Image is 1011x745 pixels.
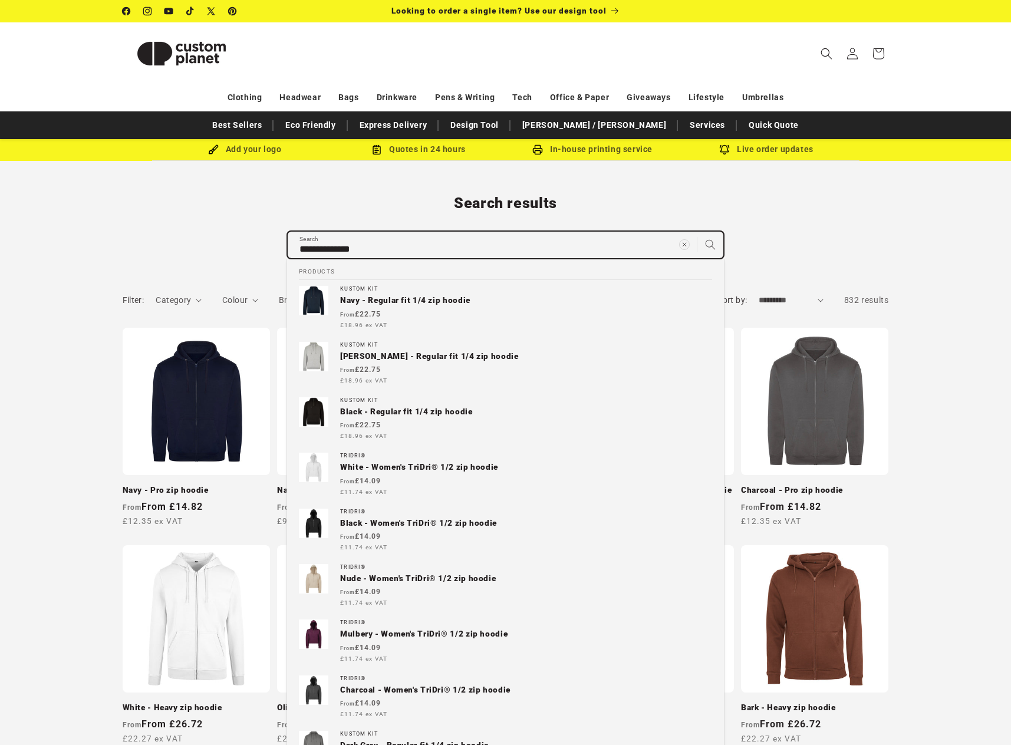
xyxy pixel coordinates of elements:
[340,477,381,485] strong: £14.09
[277,485,424,496] a: Navy - Zip-through hoodie
[340,710,387,718] span: £11.74 ex VAT
[340,629,712,639] p: Mulbery - Women's TriDri® 1/2 zip hoodie
[340,351,712,362] p: [PERSON_NAME] - Regular fit 1/4 zip hoodie
[340,619,712,626] div: TriDri®
[340,543,387,552] span: £11.74 ex VAT
[299,397,328,427] img: Regular fit 1/4 zip hoodie
[340,462,712,473] p: White - Women's TriDri® 1/2 zip hoodie
[340,654,387,663] span: £11.74 ex VAT
[435,87,495,108] a: Pens & Writing
[340,532,381,540] strong: £14.09
[208,144,219,155] img: Brush Icon
[340,564,712,571] div: TriDri®
[123,27,241,80] img: Custom Planet
[340,598,387,607] span: £11.74 ex VAT
[671,232,697,258] button: Clear search term
[299,342,328,371] img: Regular fit 1/4 zip hoodie
[287,280,724,335] a: Kustom KitNavy - Regular fit 1/4 zip hoodie From£22.75 £18.96 ex VAT
[340,518,712,529] p: Black - Women's TriDri® 1/2 zip hoodie
[680,142,854,157] div: Live order updates
[228,87,262,108] a: Clothing
[287,503,724,558] a: TriDri®Black - Women's TriDri® 1/2 zip hoodie From£14.09 £11.74 ex VAT
[340,509,712,515] div: TriDri®
[340,534,355,540] span: From
[741,703,888,713] a: Bark - Heavy zip hoodie
[684,115,731,136] a: Services
[340,421,381,429] strong: £22.75
[123,194,889,213] h1: Search results
[340,397,712,404] div: Kustom Kit
[123,485,270,496] a: Navy - Pro zip hoodie
[844,295,889,305] span: 832 results
[287,670,724,725] a: TriDri®Charcoal - Women's TriDri® 1/2 zip hoodie From£14.09 £11.74 ex VAT
[279,294,313,306] summary: Brand (0 selected)
[371,144,382,155] img: Order Updates Icon
[338,87,358,108] a: Bags
[340,453,712,459] div: TriDri®
[627,87,670,108] a: Giveaways
[340,423,355,428] span: From
[743,115,805,136] a: Quick Quote
[279,87,321,108] a: Headwear
[340,487,387,496] span: £11.74 ex VAT
[550,87,609,108] a: Office & Paper
[277,703,424,713] a: Olive - Heavy zip hoodie
[287,447,724,502] a: TriDri®White - Women's TriDri® 1/2 zip hoodie From£14.09 £11.74 ex VAT
[340,376,387,385] span: £18.96 ex VAT
[222,294,258,306] summary: Colour (0 selected)
[299,453,328,482] img: Women's TriDri® 1/2 zip hoodie
[717,295,747,305] label: Sort by:
[814,41,839,67] summary: Search
[391,6,607,15] span: Looking to order a single item? Use our design tool
[516,115,672,136] a: [PERSON_NAME] / [PERSON_NAME]
[719,144,730,155] img: Order updates
[123,294,144,306] h2: Filter:
[506,142,680,157] div: In-house printing service
[299,259,712,281] h2: Products
[287,391,724,447] a: Kustom KitBlack - Regular fit 1/4 zip hoodie From£22.75 £18.96 ex VAT
[689,87,725,108] a: Lifestyle
[299,509,328,538] img: Women's TriDri® 1/2 zip hoodie
[287,558,724,614] a: TriDri®Nude - Women's TriDri® 1/2 zip hoodie From£14.09 £11.74 ex VAT
[340,310,381,318] strong: £22.75
[741,485,888,496] a: Charcoal - Pro zip hoodie
[206,115,268,136] a: Best Sellers
[279,115,341,136] a: Eco Friendly
[340,367,355,373] span: From
[340,573,712,584] p: Nude - Women's TriDri® 1/2 zip hoodie
[340,701,355,707] span: From
[697,232,723,258] button: Search
[279,295,302,305] span: Brand
[340,321,387,329] span: £18.96 ex VAT
[287,614,724,669] a: TriDri®Mulbery - Women's TriDri® 1/2 zip hoodie From£14.09 £11.74 ex VAT
[444,115,505,136] a: Design Tool
[299,619,328,649] img: Women's TriDri® 1/2 zip hoodie
[340,685,712,695] p: Charcoal - Women's TriDri® 1/2 zip hoodie
[222,295,248,305] span: Colour
[156,295,191,305] span: Category
[340,295,712,306] p: Navy - Regular fit 1/4 zip hoodie
[340,479,355,484] span: From
[340,312,355,318] span: From
[332,142,506,157] div: Quotes in 24 hours
[118,22,245,84] a: Custom Planet
[340,589,355,595] span: From
[512,87,532,108] a: Tech
[354,115,433,136] a: Express Delivery
[340,675,712,682] div: TriDri®
[809,618,1011,745] iframe: Chat Widget
[299,564,328,594] img: Women's TriDri® 1/2 zip hoodie
[340,342,712,348] div: Kustom Kit
[340,365,381,374] strong: £22.75
[377,87,417,108] a: Drinkware
[340,644,381,652] strong: £14.09
[340,407,712,417] p: Black - Regular fit 1/4 zip hoodie
[299,286,328,315] img: Regular fit 1/4 zip hoodie
[742,87,783,108] a: Umbrellas
[287,336,724,391] a: Kustom Kit[PERSON_NAME] - Regular fit 1/4 zip hoodie From£22.75 £18.96 ex VAT
[340,645,355,651] span: From
[158,142,332,157] div: Add your logo
[156,294,202,306] summary: Category (0 selected)
[340,699,381,707] strong: £14.09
